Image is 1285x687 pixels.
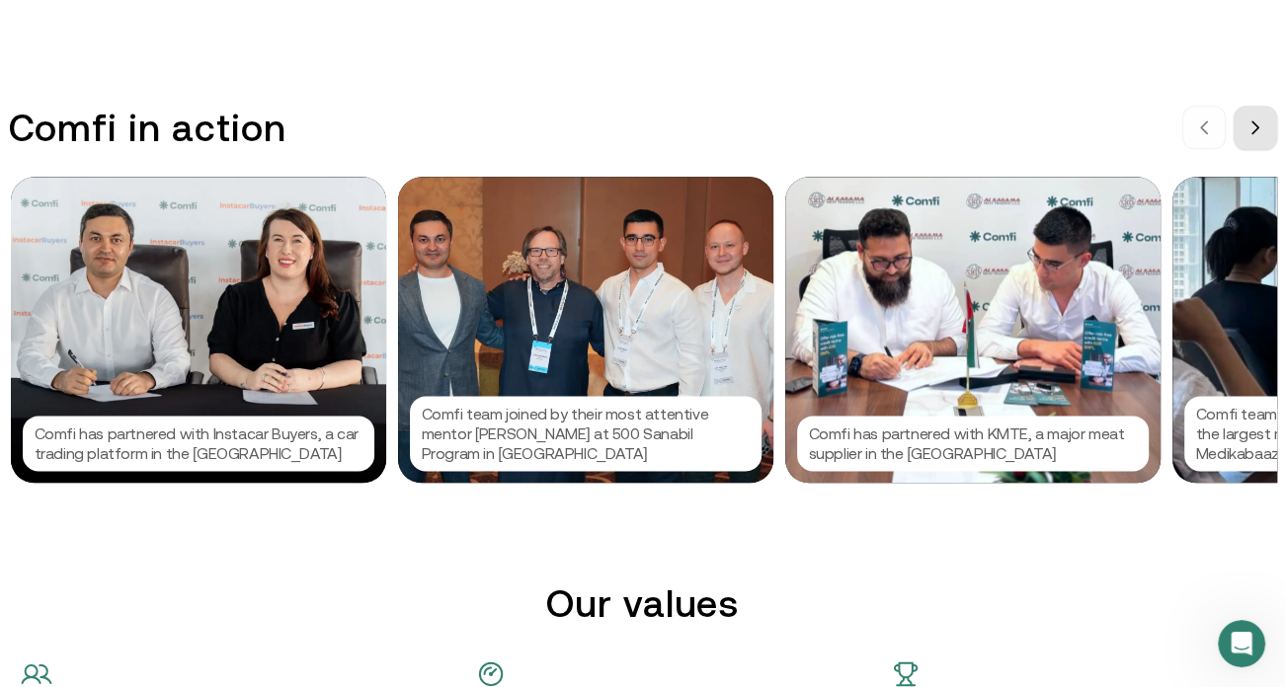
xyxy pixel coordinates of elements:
p: Comfi has partnered with Instacar Buyers, a car trading platform in the [GEOGRAPHIC_DATA] [35,423,362,463]
p: Comfi team joined by their most attentive mentor [PERSON_NAME] at 500 Sanabil Program in [GEOGRAP... [422,404,750,463]
p: Comfi has partnered with KMTE, a major meat supplier in the [GEOGRAPHIC_DATA] [809,423,1137,463]
iframe: Intercom live chat [1218,620,1265,667]
h2: Our values [21,581,1265,626]
h3: Comfi in action [9,106,286,150]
